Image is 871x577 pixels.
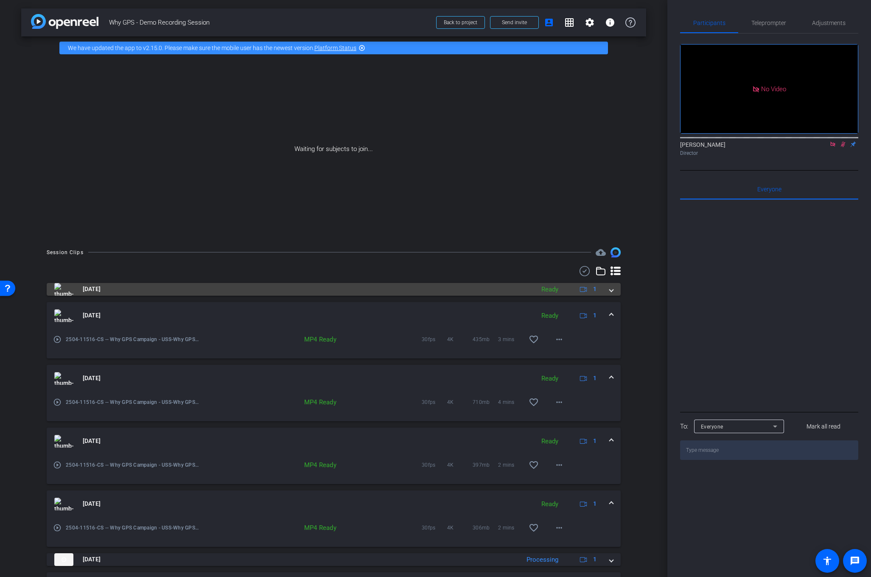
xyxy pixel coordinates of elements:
[498,461,524,469] span: 2 mins
[812,20,846,26] span: Adjustments
[593,555,597,564] span: 1
[693,20,725,26] span: Participants
[54,309,73,322] img: thumb-nail
[593,437,597,445] span: 1
[447,398,473,406] span: 4K
[275,335,341,344] div: MP4 Ready
[789,419,859,434] button: Mark all read
[680,422,688,431] div: To:
[596,247,606,258] mat-icon: cloud_upload
[83,374,101,383] span: [DATE]
[473,398,498,406] span: 710mb
[554,523,564,533] mat-icon: more_horiz
[498,335,524,344] span: 3 mins
[807,422,840,431] span: Mark all read
[522,555,563,565] div: Processing
[314,45,356,51] a: Platform Status
[502,19,527,26] span: Send invite
[47,553,621,566] mat-expansion-panel-header: thumb-nail[DATE]Processing1
[537,499,563,509] div: Ready
[422,335,447,344] span: 30fps
[275,461,341,469] div: MP4 Ready
[701,424,723,430] span: Everyone
[822,556,832,566] mat-icon: accessibility
[761,85,786,92] span: No Video
[529,397,539,407] mat-icon: favorite_border
[66,461,199,469] span: 2504-11516-CS -- Why GPS Campaign - USS-Why GPS - Demo Recording Session-[PERSON_NAME]-2025-08-19...
[83,555,101,564] span: [DATE]
[47,248,84,257] div: Session Clips
[422,524,447,532] span: 30fps
[447,524,473,532] span: 4K
[53,461,62,469] mat-icon: play_circle_outline
[596,247,606,258] span: Destinations for your clips
[54,435,73,448] img: thumb-nail
[611,247,621,258] img: Session clips
[537,285,563,294] div: Ready
[554,334,564,345] mat-icon: more_horiz
[537,437,563,446] div: Ready
[66,335,199,344] span: 2504-11516-CS -- Why GPS Campaign - USS-Why GPS - Demo Recording Session-[PERSON_NAME]-2025-08-19...
[593,374,597,383] span: 1
[275,398,341,406] div: MP4 Ready
[473,461,498,469] span: 397mb
[59,42,608,54] div: We have updated the app to v2.15.0. Please make sure the mobile user has the newest version.
[47,490,621,518] mat-expansion-panel-header: thumb-nail[DATE]Ready1
[83,285,101,294] span: [DATE]
[66,398,199,406] span: 2504-11516-CS -- Why GPS Campaign - USS-Why GPS - Demo Recording Session-[PERSON_NAME]-2025-08-19...
[275,524,341,532] div: MP4 Ready
[680,140,858,157] div: [PERSON_NAME]
[447,335,473,344] span: 4K
[529,460,539,470] mat-icon: favorite_border
[585,17,595,28] mat-icon: settings
[47,392,621,421] div: thumb-nail[DATE]Ready1
[83,437,101,445] span: [DATE]
[680,149,858,157] div: Director
[54,498,73,510] img: thumb-nail
[473,335,498,344] span: 435mb
[537,374,563,384] div: Ready
[47,365,621,392] mat-expansion-panel-header: thumb-nail[DATE]Ready1
[447,461,473,469] span: 4K
[593,499,597,508] span: 1
[529,523,539,533] mat-icon: favorite_border
[529,334,539,345] mat-icon: favorite_border
[66,524,199,532] span: 2504-11516-CS -- Why GPS Campaign - USS-Why GPS - Demo Recording Session-[PERSON_NAME]-2025-08-19...
[53,398,62,406] mat-icon: play_circle_outline
[444,20,477,25] span: Back to project
[21,59,646,239] div: Waiting for subjects to join...
[358,45,365,51] mat-icon: highlight_off
[83,499,101,508] span: [DATE]
[850,556,860,566] mat-icon: message
[47,302,621,329] mat-expansion-panel-header: thumb-nail[DATE]Ready1
[53,335,62,344] mat-icon: play_circle_outline
[83,311,101,320] span: [DATE]
[498,524,524,532] span: 2 mins
[593,285,597,294] span: 1
[564,17,574,28] mat-icon: grid_on
[544,17,554,28] mat-icon: account_box
[54,372,73,385] img: thumb-nail
[473,524,498,532] span: 306mb
[554,460,564,470] mat-icon: more_horiz
[751,20,786,26] span: Teleprompter
[436,16,485,29] button: Back to project
[490,16,539,29] button: Send invite
[47,283,621,296] mat-expansion-panel-header: thumb-nail[DATE]Ready1
[593,311,597,320] span: 1
[53,524,62,532] mat-icon: play_circle_outline
[605,17,615,28] mat-icon: info
[554,397,564,407] mat-icon: more_horiz
[498,398,524,406] span: 4 mins
[47,428,621,455] mat-expansion-panel-header: thumb-nail[DATE]Ready1
[537,311,563,321] div: Ready
[109,14,431,31] span: Why GPS - Demo Recording Session
[54,283,73,296] img: thumb-nail
[54,553,73,566] img: thumb-nail
[47,455,621,484] div: thumb-nail[DATE]Ready1
[47,518,621,547] div: thumb-nail[DATE]Ready1
[47,329,621,359] div: thumb-nail[DATE]Ready1
[422,461,447,469] span: 30fps
[422,398,447,406] span: 30fps
[31,14,98,29] img: app-logo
